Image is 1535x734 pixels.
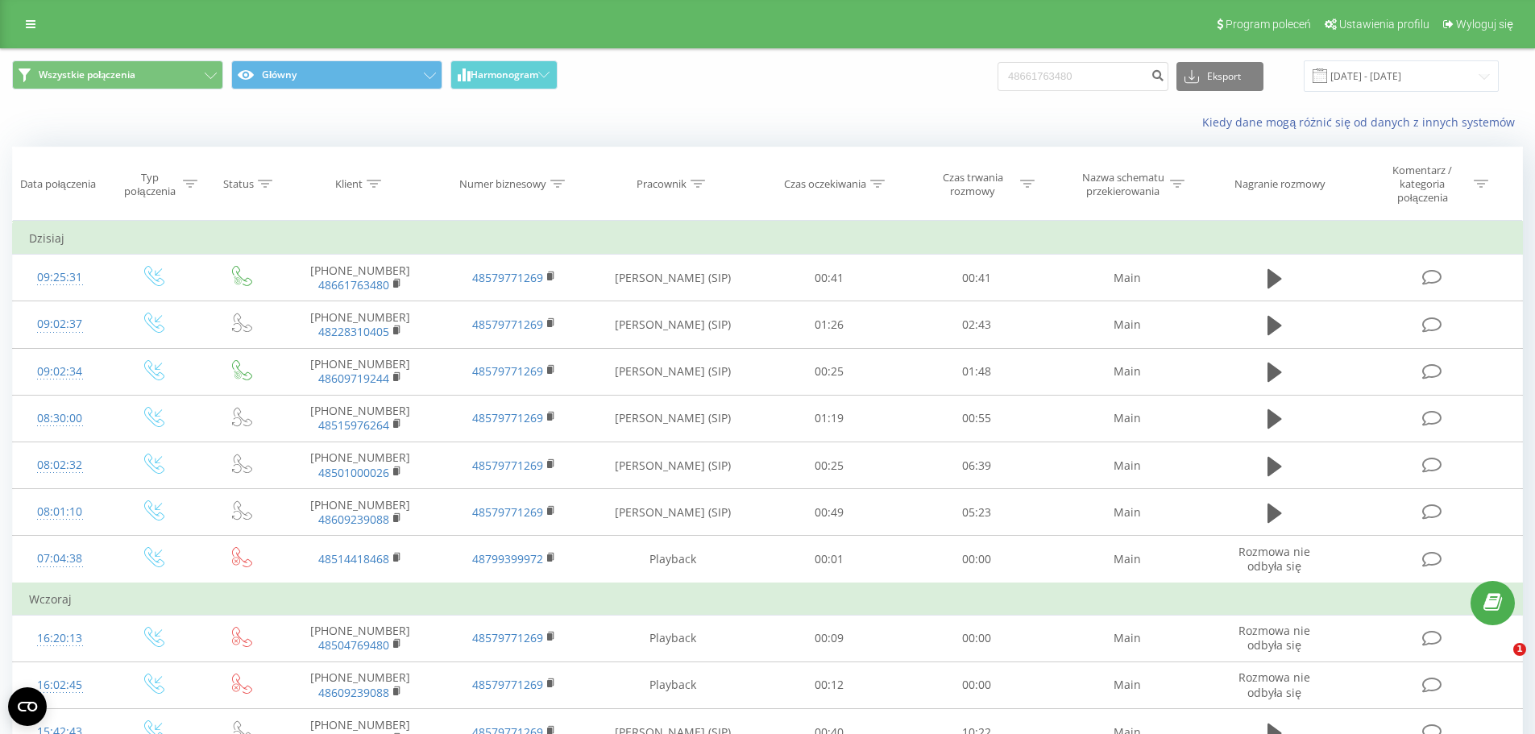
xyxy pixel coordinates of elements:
[39,68,135,81] span: Wszystkie połączenia
[1050,442,1203,489] td: Main
[471,69,538,81] span: Harmonogram
[1050,348,1203,395] td: Main
[1050,255,1203,301] td: Main
[472,630,543,645] a: 48579771269
[930,171,1016,198] div: Czas trwania rozmowy
[284,442,437,489] td: [PHONE_NUMBER]
[591,536,756,583] td: Playback
[318,551,389,566] a: 48514418468
[284,348,437,395] td: [PHONE_NUMBER]
[450,60,558,89] button: Harmonogram
[1238,670,1310,699] span: Rozmowa nie odbyła się
[12,60,223,89] button: Wszystkie połączenia
[1480,643,1519,682] iframe: Intercom live chat
[903,661,1051,708] td: 00:00
[1050,615,1203,661] td: Main
[231,60,442,89] button: Główny
[1339,18,1429,31] span: Ustawienia profilu
[756,536,903,583] td: 00:01
[318,277,389,292] a: 48661763480
[756,661,903,708] td: 00:12
[284,489,437,536] td: [PHONE_NUMBER]
[29,309,91,340] div: 09:02:37
[29,543,91,574] div: 07:04:38
[318,371,389,386] a: 48609719244
[318,685,389,700] a: 48609239088
[13,222,1523,255] td: Dzisiaj
[284,301,437,348] td: [PHONE_NUMBER]
[1238,544,1310,574] span: Rozmowa nie odbyła się
[284,615,437,661] td: [PHONE_NUMBER]
[1050,301,1203,348] td: Main
[1238,623,1310,653] span: Rozmowa nie odbyła się
[284,661,437,708] td: [PHONE_NUMBER]
[1456,18,1513,31] span: Wyloguj się
[284,255,437,301] td: [PHONE_NUMBER]
[8,687,47,726] button: Open CMP widget
[29,496,91,528] div: 08:01:10
[591,661,756,708] td: Playback
[29,356,91,388] div: 09:02:34
[903,395,1051,442] td: 00:55
[284,395,437,442] td: [PHONE_NUMBER]
[472,458,543,473] a: 48579771269
[472,317,543,332] a: 48579771269
[29,403,91,434] div: 08:30:00
[472,270,543,285] a: 48579771269
[335,177,363,191] div: Klient
[903,615,1051,661] td: 00:00
[29,623,91,654] div: 16:20:13
[591,615,756,661] td: Playback
[1513,643,1526,656] span: 1
[903,348,1051,395] td: 01:48
[13,583,1523,616] td: Wczoraj
[591,395,756,442] td: [PERSON_NAME] (SIP)
[318,324,389,339] a: 48228310405
[756,489,903,536] td: 00:49
[29,670,91,701] div: 16:02:45
[1226,18,1311,31] span: Program poleceń
[472,410,543,425] a: 48579771269
[756,395,903,442] td: 01:19
[756,301,903,348] td: 01:26
[1080,171,1166,198] div: Nazwa schematu przekierowania
[637,177,687,191] div: Pracownik
[1176,62,1263,91] button: Eksport
[1375,164,1470,205] div: Komentarz / kategoria połączenia
[1050,395,1203,442] td: Main
[903,301,1051,348] td: 02:43
[591,489,756,536] td: [PERSON_NAME] (SIP)
[1050,536,1203,583] td: Main
[318,512,389,527] a: 48609239088
[318,417,389,433] a: 48515976264
[459,177,546,191] div: Numer biznesowy
[121,171,178,198] div: Typ połączenia
[1202,114,1523,130] a: Kiedy dane mogą różnić się od danych z innych systemów
[1050,489,1203,536] td: Main
[318,637,389,653] a: 48504769480
[903,442,1051,489] td: 06:39
[591,348,756,395] td: [PERSON_NAME] (SIP)
[756,255,903,301] td: 00:41
[756,442,903,489] td: 00:25
[903,255,1051,301] td: 00:41
[591,255,756,301] td: [PERSON_NAME] (SIP)
[472,504,543,520] a: 48579771269
[472,551,543,566] a: 48799399972
[472,677,543,692] a: 48579771269
[29,262,91,293] div: 09:25:31
[756,348,903,395] td: 00:25
[784,177,866,191] div: Czas oczekiwania
[223,177,254,191] div: Status
[591,301,756,348] td: [PERSON_NAME] (SIP)
[903,536,1051,583] td: 00:00
[591,442,756,489] td: [PERSON_NAME] (SIP)
[1050,661,1203,708] td: Main
[20,177,96,191] div: Data połączenia
[756,615,903,661] td: 00:09
[318,465,389,480] a: 48501000026
[1234,177,1325,191] div: Nagranie rozmowy
[903,489,1051,536] td: 05:23
[472,363,543,379] a: 48579771269
[29,450,91,481] div: 08:02:32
